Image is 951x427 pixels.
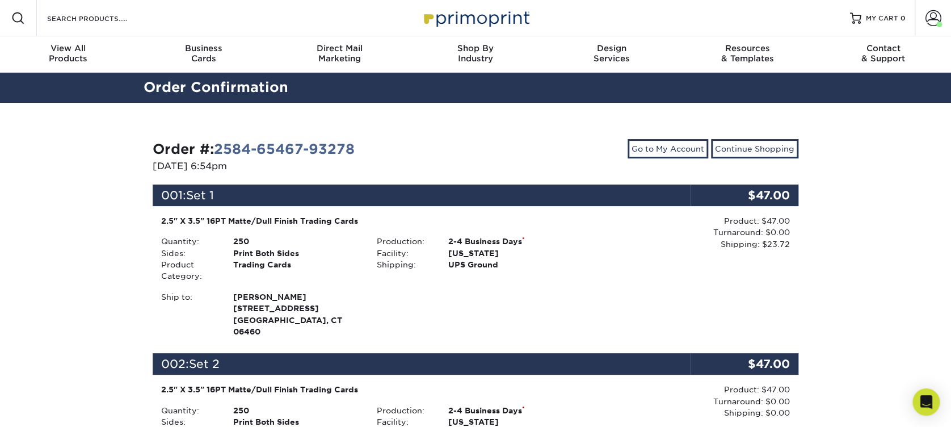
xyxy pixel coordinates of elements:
div: 2-4 Business Days [440,405,583,416]
a: Direct MailMarketing [272,36,407,73]
span: 0 [900,14,906,22]
span: Business [136,43,271,53]
div: Shipping: [368,259,439,270]
div: Services [544,43,679,64]
a: Shop ByIndustry [407,36,543,73]
div: Quantity: [153,405,224,416]
div: Production: [368,236,439,247]
div: Product: $47.00 Turnaround: $0.00 Shipping: $0.00 [583,384,790,418]
div: Product: $47.00 Turnaround: $0.00 Shipping: $23.72 [583,215,790,250]
strong: [GEOGRAPHIC_DATA], CT 06460 [233,291,359,336]
a: Contact& Support [815,36,951,73]
span: Set 2 [189,357,220,371]
div: Cards [136,43,271,64]
div: Production: [368,405,439,416]
p: [DATE] 6:54pm [153,160,467,173]
div: [US_STATE] [440,248,583,259]
div: Print Both Sides [224,248,368,259]
div: Product Category: [153,259,224,282]
span: Contact [815,43,951,53]
h2: Order Confirmation [135,77,816,98]
div: 001: [153,185,691,206]
div: UPS Ground [440,259,583,270]
div: 2.5" X 3.5" 16PT Matte/Dull Finish Trading Cards [161,215,575,227]
strong: Order #: [153,141,355,157]
span: [STREET_ADDRESS] [233,303,359,314]
span: MY CART [866,14,898,23]
div: & Support [815,43,951,64]
div: 2.5" X 3.5" 16PT Matte/Dull Finish Trading Cards [161,384,575,395]
div: $47.00 [691,353,798,375]
a: Resources& Templates [679,36,815,73]
div: Facility: [368,248,439,259]
iframe: Google Customer Reviews [3,392,96,423]
span: Direct Mail [272,43,407,53]
a: BusinessCards [136,36,271,73]
input: SEARCH PRODUCTS..... [46,11,157,25]
span: Design [544,43,679,53]
div: $47.00 [691,185,798,206]
div: Ship to: [153,291,224,338]
div: Trading Cards [224,259,368,282]
div: Sides: [153,248,224,259]
a: DesignServices [544,36,679,73]
span: [PERSON_NAME] [233,291,359,303]
a: 2584-65467-93278 [214,141,355,157]
div: 002: [153,353,691,375]
div: Marketing [272,43,407,64]
a: Continue Shopping [711,139,798,158]
div: 2-4 Business Days [440,236,583,247]
a: Go to My Account [628,139,708,158]
div: Industry [407,43,543,64]
span: Resources [679,43,815,53]
div: & Templates [679,43,815,64]
img: Primoprint [419,6,532,30]
div: Quantity: [153,236,224,247]
div: 250 [224,405,368,416]
div: 250 [224,236,368,247]
span: Set 1 [186,189,214,202]
div: Open Intercom Messenger [912,388,940,416]
span: Shop By [407,43,543,53]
